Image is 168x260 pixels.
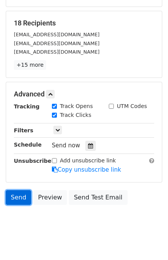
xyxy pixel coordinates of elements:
strong: Unsubscribe [14,158,52,164]
iframe: Chat Widget [130,223,168,260]
label: Track Opens [60,102,93,110]
small: [EMAIL_ADDRESS][DOMAIN_NAME] [14,49,100,55]
a: Send [6,190,31,205]
a: Preview [33,190,67,205]
label: UTM Codes [117,102,147,110]
a: Send Test Email [69,190,127,205]
small: [EMAIL_ADDRESS][DOMAIN_NAME] [14,41,100,46]
div: Widget de chat [130,223,168,260]
a: +15 more [14,60,46,70]
small: [EMAIL_ADDRESS][DOMAIN_NAME] [14,32,100,37]
a: Copy unsubscribe link [52,166,121,173]
strong: Tracking [14,103,40,110]
span: Send now [52,142,80,149]
strong: Filters [14,127,33,133]
h5: 18 Recipients [14,19,154,27]
label: Track Clicks [60,111,91,119]
h5: Advanced [14,90,154,98]
label: Add unsubscribe link [60,157,116,165]
strong: Schedule [14,142,42,148]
